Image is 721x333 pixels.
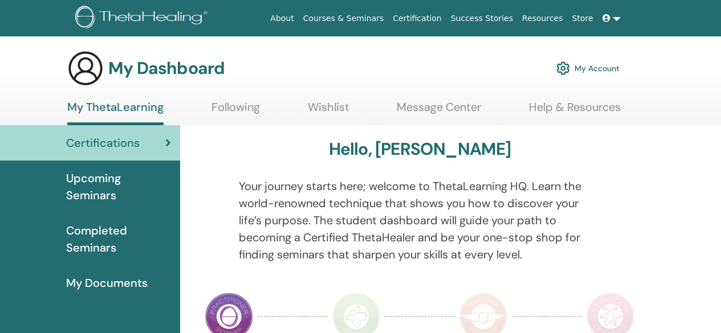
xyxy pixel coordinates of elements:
img: logo.png [75,6,211,31]
span: Completed Seminars [66,222,171,256]
a: Message Center [397,100,481,122]
a: Following [211,100,260,122]
h3: My Dashboard [108,58,225,79]
img: generic-user-icon.jpg [67,50,104,87]
a: Success Stories [446,8,518,29]
span: Upcoming Seminars [66,170,171,204]
a: My ThetaLearning [67,100,164,125]
a: Certification [388,8,446,29]
h3: Hello, [PERSON_NAME] [329,139,511,159]
img: cog.svg [556,59,570,78]
a: Courses & Seminars [299,8,389,29]
a: About [266,8,298,29]
span: My Documents [66,274,148,291]
span: Certifications [66,134,140,151]
a: Wishlist [308,100,349,122]
a: Resources [518,8,568,29]
a: Help & Resources [529,100,621,122]
a: Store [568,8,598,29]
p: Your journey starts here; welcome to ThetaLearning HQ. Learn the world-renowned technique that sh... [239,178,601,263]
a: My Account [556,56,620,81]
